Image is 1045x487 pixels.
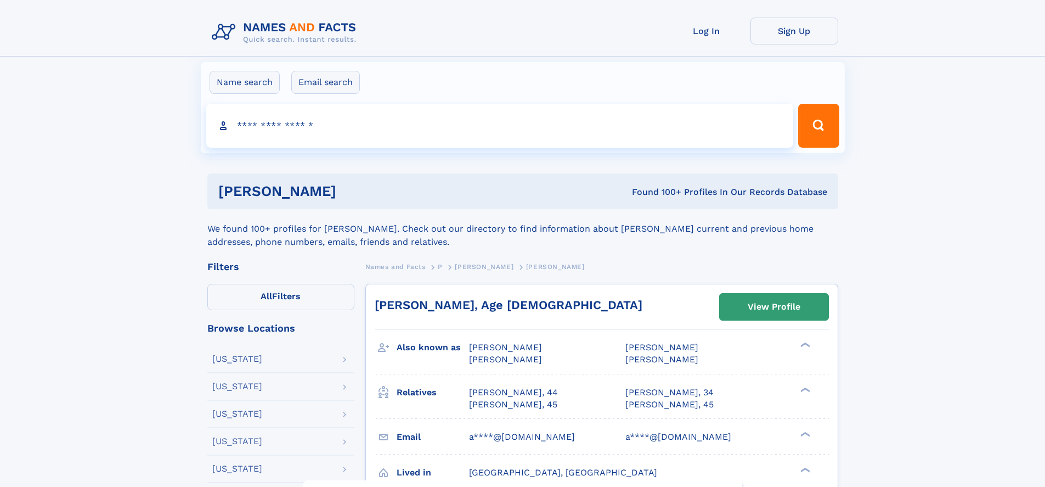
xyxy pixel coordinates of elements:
[397,463,469,482] h3: Lived in
[798,466,811,473] div: ❯
[212,355,262,363] div: [US_STATE]
[750,18,838,44] a: Sign Up
[438,260,443,273] a: P
[625,342,698,352] span: [PERSON_NAME]
[526,263,585,271] span: [PERSON_NAME]
[207,284,354,310] label: Filters
[397,338,469,357] h3: Also known as
[663,18,750,44] a: Log In
[748,294,800,320] div: View Profile
[798,104,839,148] button: Search Button
[484,186,827,198] div: Found 100+ Profiles In Our Records Database
[212,464,262,473] div: [US_STATE]
[625,387,714,399] a: [PERSON_NAME], 34
[469,354,542,365] span: [PERSON_NAME]
[397,383,469,402] h3: Relatives
[212,382,262,391] div: [US_STATE]
[397,428,469,446] h3: Email
[212,410,262,418] div: [US_STATE]
[291,71,360,94] label: Email search
[625,354,698,365] span: [PERSON_NAME]
[720,294,828,320] a: View Profile
[438,263,443,271] span: P
[261,291,272,301] span: All
[455,260,513,273] a: [PERSON_NAME]
[469,342,542,352] span: [PERSON_NAME]
[798,342,811,349] div: ❯
[375,298,642,312] a: [PERSON_NAME], Age [DEMOGRAPHIC_DATA]
[212,437,262,446] div: [US_STATE]
[206,104,794,148] input: search input
[469,399,557,411] a: [PERSON_NAME], 45
[469,387,558,399] a: [PERSON_NAME], 44
[207,18,365,47] img: Logo Names and Facts
[207,209,838,249] div: We found 100+ profiles for [PERSON_NAME]. Check out our directory to find information about [PERS...
[207,262,354,272] div: Filters
[798,386,811,393] div: ❯
[625,399,714,411] a: [PERSON_NAME], 45
[469,467,657,478] span: [GEOGRAPHIC_DATA], [GEOGRAPHIC_DATA]
[218,184,484,198] h1: [PERSON_NAME]
[798,430,811,438] div: ❯
[365,260,426,273] a: Names and Facts
[210,71,280,94] label: Name search
[207,323,354,333] div: Browse Locations
[455,263,513,271] span: [PERSON_NAME]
